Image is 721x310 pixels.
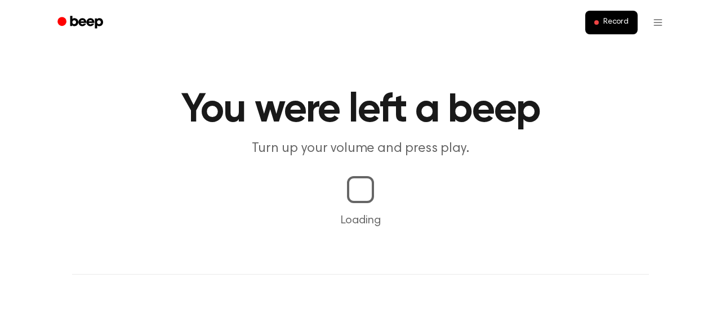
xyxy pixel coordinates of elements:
button: Record [585,11,638,34]
p: Turn up your volume and press play. [144,140,577,158]
p: Loading [14,212,707,229]
a: Beep [50,12,113,34]
span: Record [603,17,629,28]
button: Open menu [644,9,671,36]
h1: You were left a beep [72,90,649,131]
